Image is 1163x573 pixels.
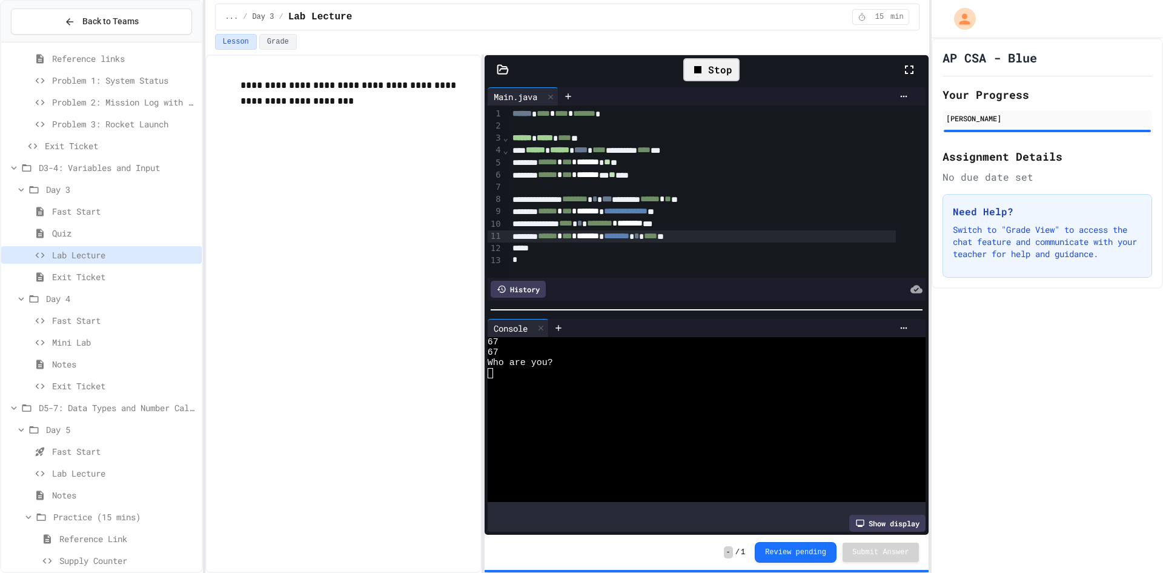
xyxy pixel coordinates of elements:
[488,87,558,106] div: Main.java
[488,218,503,230] div: 10
[259,34,297,50] button: Grade
[488,243,503,255] div: 12
[943,170,1152,184] div: No due date set
[59,532,197,545] span: Reference Link
[52,249,197,261] span: Lab Lecture
[52,52,197,65] span: Reference links
[243,12,247,22] span: /
[46,423,197,436] span: Day 5
[488,230,503,243] div: 11
[741,548,745,557] span: 1
[59,554,197,567] span: Supply Counter
[946,113,1148,124] div: [PERSON_NAME]
[843,543,919,562] button: Submit Answer
[488,169,503,181] div: 6
[852,548,909,557] span: Submit Answer
[503,146,509,155] span: Fold line
[52,380,197,392] span: Exit Ticket
[488,347,499,358] span: 67
[849,515,926,532] div: Show display
[52,489,197,501] span: Notes
[52,336,197,349] span: Mini Lab
[488,90,543,103] div: Main.java
[870,12,889,22] span: 15
[52,445,197,458] span: Fast Start
[52,358,197,370] span: Notes
[53,511,197,523] span: Practice (15 mins)
[52,118,197,130] span: Problem 3: Rocket Launch
[46,183,197,196] span: Day 3
[953,224,1142,260] p: Switch to "Grade View" to access the chat feature and communicate with your teacher for help and ...
[943,49,1037,66] h1: AP CSA - Blue
[488,132,503,144] div: 3
[488,108,503,120] div: 1
[488,322,534,335] div: Console
[488,319,549,337] div: Console
[52,467,197,480] span: Lab Lecture
[941,5,979,33] div: My Account
[45,139,197,152] span: Exit Ticket
[52,205,197,218] span: Fast Start
[52,314,197,327] span: Fast Start
[488,206,503,218] div: 9
[279,12,283,22] span: /
[683,58,740,81] div: Stop
[943,148,1152,165] h2: Assignment Details
[215,34,257,50] button: Lesson
[82,15,139,28] span: Back to Teams
[890,12,904,22] span: min
[488,157,503,169] div: 5
[488,181,503,193] div: 7
[39,401,197,414] span: D5-7: Data Types and Number Calculations
[735,548,740,557] span: /
[488,193,503,206] div: 8
[52,74,197,87] span: Problem 1: System Status
[488,337,499,347] span: 67
[488,358,553,368] span: Who are you?
[755,542,837,563] button: Review pending
[46,292,197,305] span: Day 4
[11,8,192,35] button: Back to Teams
[225,12,239,22] span: ...
[288,10,353,24] span: Lab Lecture
[488,255,503,267] div: 13
[52,227,197,240] span: Quiz
[503,133,509,142] span: Fold line
[39,161,197,174] span: D3-4: Variables and Input
[488,120,503,132] div: 2
[52,96,197,109] span: Problem 2: Mission Log with border
[724,546,733,558] span: -
[491,281,546,298] div: History
[52,270,197,283] span: Exit Ticket
[943,86,1152,103] h2: Your Progress
[488,144,503,156] div: 4
[252,12,274,22] span: Day 3
[953,204,1142,219] h3: Need Help?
